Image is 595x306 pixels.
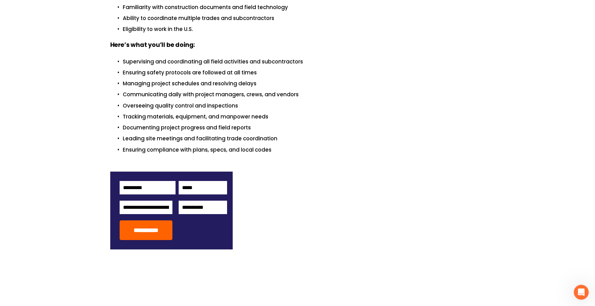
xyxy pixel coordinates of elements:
iframe: Intercom live chat [574,285,589,300]
p: Managing project schedules and resolving delays [123,79,485,88]
p: Leading site meetings and facilitating trade coordination [123,134,485,143]
p: Documenting project progress and field reports [123,123,485,132]
p: Ensuring compliance with plans, specs, and local codes [123,146,485,154]
p: Tracking materials, equipment, and manpower needs [123,113,485,121]
p: Supervising and coordinating all field activities and subcontractors [123,58,485,66]
strong: Here’s what you’ll be doing: [110,40,195,51]
p: Familiarity with construction documents and field technology [123,3,485,12]
p: Overseeing quality control and inspections [123,102,485,110]
p: Eligibility to work in the U.S. [123,25,485,33]
p: Ability to coordinate multiple trades and subcontractors [123,14,485,23]
p: Ensuring safety protocols are followed at all times [123,68,485,77]
p: Communicating daily with project managers, crews, and vendors [123,90,485,99]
